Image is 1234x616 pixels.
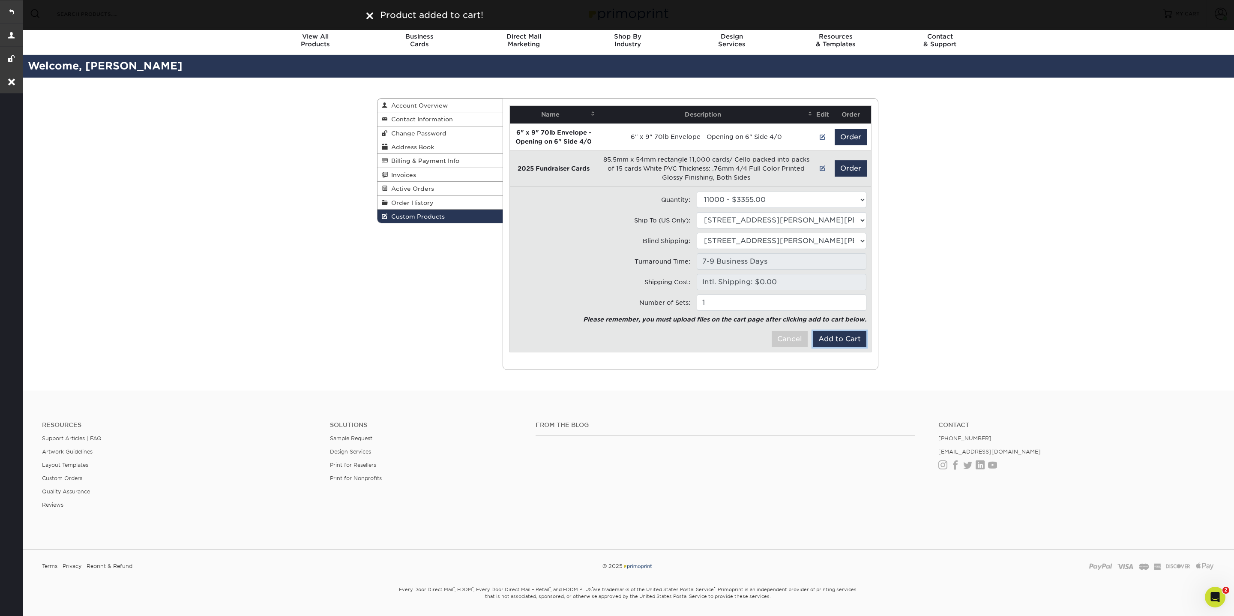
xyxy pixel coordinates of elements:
sup: ® [592,586,593,590]
h4: Resources [42,421,317,429]
h4: From the Blog [536,421,916,429]
input: Pending [697,274,866,290]
span: Account Overview [388,102,448,109]
div: Industry [576,33,680,48]
label: Blind Shipping: [643,236,690,245]
iframe: Intercom live chat [1205,587,1225,607]
a: Account Overview [377,99,503,112]
a: Shop ByIndustry [576,27,680,55]
button: Order [835,160,867,177]
th: Order [830,106,871,123]
div: Marketing [472,33,576,48]
label: Number of Sets: [639,298,690,307]
a: Terms [42,560,57,573]
a: Privacy [63,560,81,573]
a: Contact [938,421,1213,429]
a: View AllProducts [264,27,368,55]
a: Print for Resellers [330,462,376,468]
td: 6" x 9" 70lb Envelope - Opening on 6" Side 4/0 [598,123,815,150]
span: Contact [888,33,992,40]
a: Reprint & Refund [87,560,132,573]
button: Order [835,129,867,145]
a: Support Articles | FAQ [42,435,102,442]
span: Order History [388,199,434,206]
a: Design Services [330,448,371,455]
label: Shipping Cost: [644,277,690,286]
span: Business [368,33,472,40]
strong: 2025 Fundraiser Cards [518,165,590,172]
label: Turnaround Time: [635,257,690,266]
span: Contact Information [388,116,453,123]
sup: ® [549,586,551,590]
a: Quality Assurance [42,488,90,495]
a: Contact& Support [888,27,992,55]
span: Invoices [388,171,416,178]
div: & Templates [784,33,888,48]
label: Ship To (US Only): [634,216,690,225]
button: Add to Cart [813,331,866,347]
a: Artwork Guidelines [42,448,93,455]
a: Active Orders [377,182,503,195]
span: Direct Mail [472,33,576,40]
a: Custom Orders [42,475,82,481]
td: 85.5mm x 54mm rectangle 11,000 cards/ Cello packed into packs of 15 cards White PVC Thickness: .7... [598,150,815,186]
img: Primoprint [623,563,653,569]
button: Cancel [772,331,808,347]
a: Sample Request [330,435,372,442]
sup: ® [472,586,473,590]
em: Please remember, you must upload files on the cart page after clicking add to cart below. [583,316,866,323]
a: Billing & Payment Info [377,154,503,168]
span: Billing & Payment Info [388,157,459,164]
a: [EMAIL_ADDRESS][DOMAIN_NAME] [938,448,1041,455]
span: Custom Products [388,213,445,220]
a: Resources& Templates [784,27,888,55]
a: [PHONE_NUMBER] [938,435,991,442]
span: Change Password [388,130,446,137]
span: Shop By [576,33,680,40]
a: Print for Nonprofits [330,475,382,481]
a: BusinessCards [368,27,472,55]
strong: 6" x 9" 70lb Envelope - Opening on 6" Side 4/0 [515,129,592,145]
a: Change Password [377,126,503,140]
div: Services [680,33,784,48]
div: Products [264,33,368,48]
a: Order History [377,196,503,210]
span: View All [264,33,368,40]
span: Resources [784,33,888,40]
div: © 2025 [430,560,825,573]
h4: Solutions [330,421,523,429]
a: DesignServices [680,27,784,55]
div: & Support [888,33,992,48]
label: Quantity: [661,195,690,204]
span: Address Book [388,144,434,150]
span: Product added to cart! [380,10,483,20]
a: Reviews [42,502,63,508]
div: Cards [368,33,472,48]
a: Custom Products [377,210,503,223]
sup: ® [453,586,455,590]
a: Layout Templates [42,462,88,468]
th: Edit [815,106,830,123]
a: Invoices [377,168,503,182]
a: Contact Information [377,112,503,126]
img: close [366,12,373,19]
a: Direct MailMarketing [472,27,576,55]
span: Design [680,33,784,40]
sup: ® [714,586,715,590]
h2: Welcome, [PERSON_NAME] [21,58,1234,74]
th: Name [510,106,598,123]
a: Address Book [377,140,503,154]
th: Description [598,106,815,123]
span: Active Orders [388,185,434,192]
span: 2 [1222,587,1229,594]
